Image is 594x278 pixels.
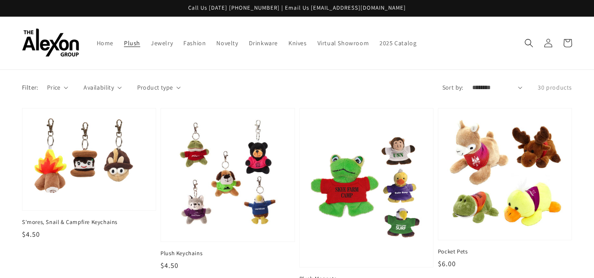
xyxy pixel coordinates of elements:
a: S'mores, Snail & Campfire Keychains S'mores, Snail & Campfire Keychains $4.50 [22,108,156,240]
img: S'mores, Snail & Campfire Keychains [31,117,147,202]
span: Virtual Showroom [317,39,369,47]
a: Fashion [178,34,211,52]
a: Plush Keychains Plush Keychains $4.50 [160,108,295,271]
span: Novelty [216,39,238,47]
span: Home [97,39,113,47]
summary: Search [519,33,539,53]
span: 2025 Catalog [379,39,416,47]
summary: Product type [137,83,181,92]
span: Pocket Pets [438,248,572,256]
span: $4.50 [22,230,40,239]
span: Drinkware [249,39,278,47]
a: Novelty [211,34,243,52]
a: Virtual Showroom [312,34,375,52]
span: Jewelry [151,39,173,47]
label: Sort by: [442,83,463,92]
img: Pocket Pets [447,117,563,231]
a: Jewelry [146,34,178,52]
p: 30 products [538,83,572,92]
span: Fashion [183,39,206,47]
span: Product type [137,83,173,92]
a: Plush [119,34,146,52]
summary: Price [47,83,69,92]
a: Drinkware [244,34,283,52]
a: Pocket Pets Pocket Pets $6.00 [438,108,572,269]
span: $6.00 [438,259,456,268]
span: Knives [288,39,307,47]
img: The Alexon Group [22,29,79,57]
span: Plush [124,39,140,47]
a: 2025 Catalog [374,34,422,52]
summary: Availability [84,83,121,92]
a: Home [91,34,119,52]
span: Availability [84,83,114,92]
span: Plush Keychains [160,249,295,257]
p: Filter: [22,83,38,92]
span: $4.50 [160,261,179,270]
span: S'mores, Snail & Campfire Keychains [22,218,156,226]
img: Plush Magnets [309,117,424,258]
a: Knives [283,34,312,52]
img: Plush Keychains [170,117,285,233]
span: Price [47,83,61,92]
